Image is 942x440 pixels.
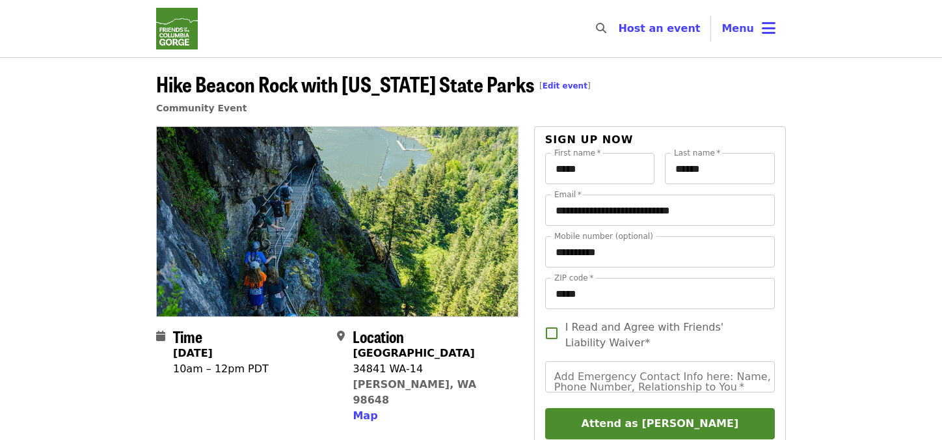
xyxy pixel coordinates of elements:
input: Add Emergency Contact Info here: Name, Phone Number, Relationship to You [545,361,775,392]
a: Community Event [156,103,247,113]
div: 34841 WA-14 [353,361,507,377]
input: Search [614,13,625,44]
span: [ ] [539,81,591,90]
input: ZIP code [545,278,775,309]
i: search icon [596,22,606,34]
a: Edit event [543,81,587,90]
strong: [DATE] [173,347,213,359]
button: Map [353,408,377,424]
img: Hike Beacon Rock with Washington State Parks organized by Friends Of The Columbia Gorge [157,127,518,316]
span: Time [173,325,202,348]
button: Attend as [PERSON_NAME] [545,408,775,439]
a: [PERSON_NAME], WA 98648 [353,378,476,406]
input: Mobile number (optional) [545,236,775,268]
span: Location [353,325,404,348]
input: Email [545,195,775,226]
span: I Read and Agree with Friends' Liability Waiver* [565,320,764,351]
label: ZIP code [554,274,593,282]
label: First name [554,149,601,157]
img: Friends Of The Columbia Gorge - Home [156,8,198,49]
label: Last name [674,149,720,157]
span: Map [353,409,377,422]
input: First name [545,153,655,184]
i: bars icon [762,19,775,38]
span: Hike Beacon Rock with [US_STATE] State Parks [156,68,591,99]
span: Menu [721,22,754,34]
i: map-marker-alt icon [337,330,345,342]
button: Toggle account menu [711,13,786,44]
div: 10am – 12pm PDT [173,361,269,377]
a: Host an event [618,22,700,34]
input: Last name [665,153,775,184]
strong: [GEOGRAPHIC_DATA] [353,347,474,359]
span: Sign up now [545,133,634,146]
label: Email [554,191,582,199]
i: calendar icon [156,330,165,342]
label: Mobile number (optional) [554,232,653,240]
